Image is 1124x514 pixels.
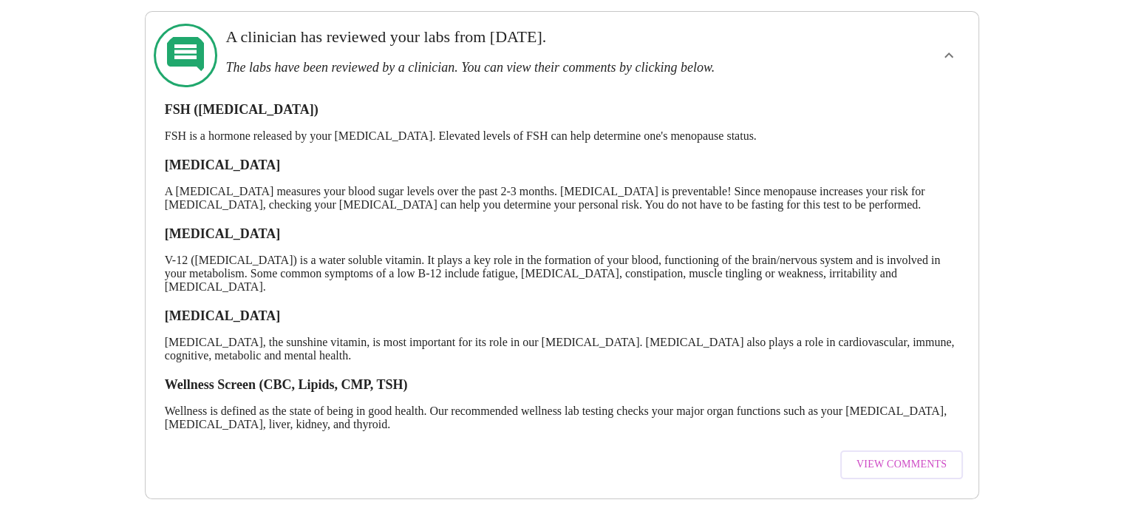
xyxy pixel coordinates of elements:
[225,27,818,47] h3: A clinician has reviewed your labs from [DATE].
[931,38,967,73] button: show more
[165,129,960,143] p: FSH is a hormone released by your [MEDICAL_DATA]. Elevated levels of FSH can help determine one's...
[840,450,963,479] button: View Comments
[165,102,960,118] h3: FSH ([MEDICAL_DATA])
[165,377,960,393] h3: Wellness Screen (CBC, Lipids, CMP, TSH)
[165,158,960,173] h3: [MEDICAL_DATA]
[165,308,960,324] h3: [MEDICAL_DATA]
[165,254,960,294] p: V-12 ([MEDICAL_DATA]) is a water soluble vitamin. It plays a key role in the formation of your bl...
[165,405,960,431] p: Wellness is defined as the state of being in good health. Our recommended wellness lab testing ch...
[856,456,947,474] span: View Comments
[165,226,960,242] h3: [MEDICAL_DATA]
[165,336,960,362] p: [MEDICAL_DATA], the sunshine vitamin, is most important for its role in our [MEDICAL_DATA]. [MEDI...
[165,185,960,212] p: A [MEDICAL_DATA] measures your blood sugar levels over the past 2-3 months. [MEDICAL_DATA] is pre...
[225,60,818,75] h3: The labs have been reviewed by a clinician. You can view their comments by clicking below.
[837,443,967,487] a: View Comments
